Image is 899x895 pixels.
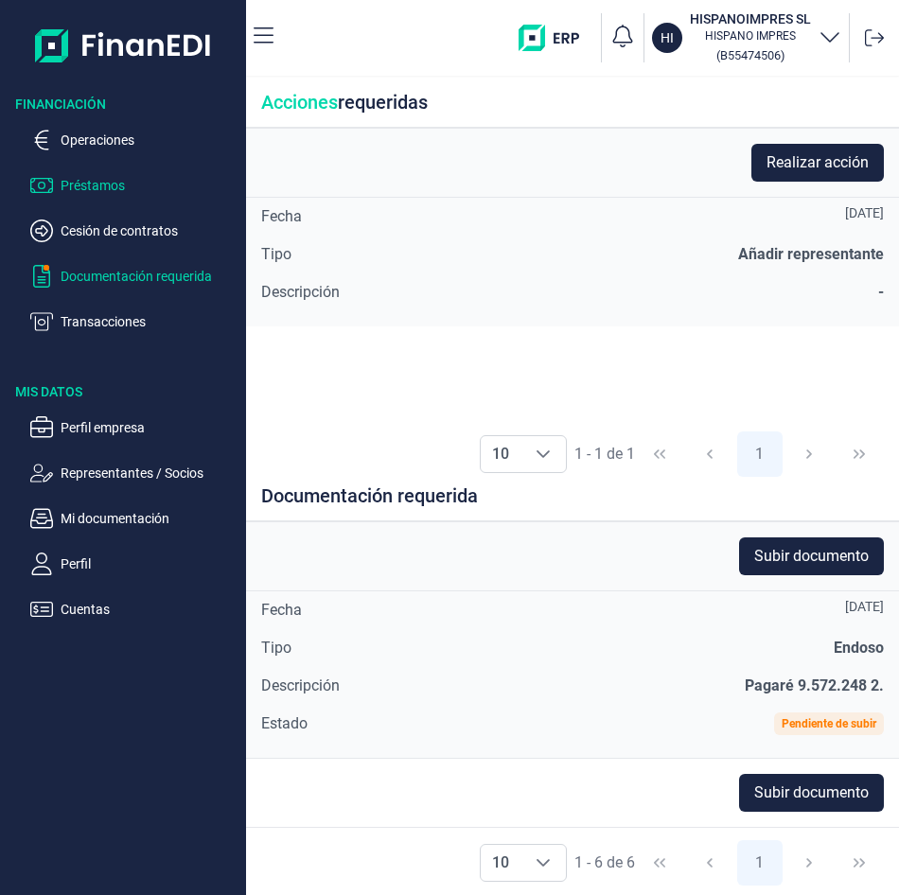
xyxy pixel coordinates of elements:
[661,28,674,47] p: HI
[30,462,238,484] button: Representantes / Socios
[61,219,238,242] p: Cesión de contratos
[878,283,884,301] span: -
[690,9,811,28] h3: HISPANOIMPRES SL
[261,205,302,228] div: Fecha
[786,431,832,477] button: Next Page
[754,545,869,568] span: Subir documento
[61,553,238,575] p: Perfil
[520,845,566,881] div: Choose
[481,845,520,881] span: 10
[61,507,238,530] p: Mi documentación
[687,431,732,477] button: Previous Page
[786,840,832,886] button: Next Page
[834,639,884,657] span: Endoso
[739,774,884,812] button: Subir documento
[837,431,882,477] button: Last Page
[61,129,238,151] p: Operaciones
[751,144,884,182] button: Realizar acción
[737,431,783,477] button: Page 1
[754,781,869,804] span: Subir documento
[519,25,593,51] img: erp
[767,151,869,174] span: Realizar acción
[687,840,732,886] button: Previous Page
[246,521,899,758] div: Subir documentoFecha[DATE]TipoEndosoDescripciónPagaré 9.572.248 2.EstadoPendiente de subir
[716,48,784,62] small: Copiar cif
[261,91,338,114] span: Acciones
[35,15,212,76] img: Logo de aplicación
[745,676,884,694] span: Pagaré 9.572.248 2.
[574,447,635,462] span: 1 - 1 de 1
[30,507,238,530] button: Mi documentación
[61,462,238,484] p: Representantes / Socios
[246,78,899,128] div: requeridas
[61,310,238,333] p: Transacciones
[637,840,682,886] button: First Page
[261,712,308,735] div: Estado
[61,265,238,288] p: Documentación requerida
[652,9,841,66] button: HIHISPANOIMPRES SLHISPANO IMPRES(B55474506)
[845,205,884,220] div: [DATE]
[739,537,884,575] button: Subir documento
[574,855,635,870] span: 1 - 6 de 6
[30,129,238,151] button: Operaciones
[246,128,899,326] div: Realizar acciónFecha[DATE]TipoAñadir representanteDescripción-
[738,245,884,263] span: Añadir representante
[261,675,340,697] div: Descripción
[737,840,783,886] button: Page 1
[261,637,291,659] div: Tipo
[481,436,520,472] span: 10
[30,553,238,575] button: Perfil
[246,486,899,521] div: Documentación requerida
[637,431,682,477] button: First Page
[261,243,291,266] div: Tipo
[782,718,876,729] div: Pendiente de subir
[30,174,238,197] button: Préstamos
[30,265,238,288] button: Documentación requerida
[520,436,566,472] div: Choose
[30,310,238,333] button: Transacciones
[261,281,340,304] div: Descripción
[690,28,811,44] p: HISPANO IMPRES
[30,598,238,621] button: Cuentas
[261,599,302,622] div: Fecha
[845,599,884,614] div: [DATE]
[30,416,238,439] button: Perfil empresa
[837,840,882,886] button: Last Page
[61,598,238,621] p: Cuentas
[61,174,238,197] p: Préstamos
[61,416,238,439] p: Perfil empresa
[30,219,238,242] button: Cesión de contratos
